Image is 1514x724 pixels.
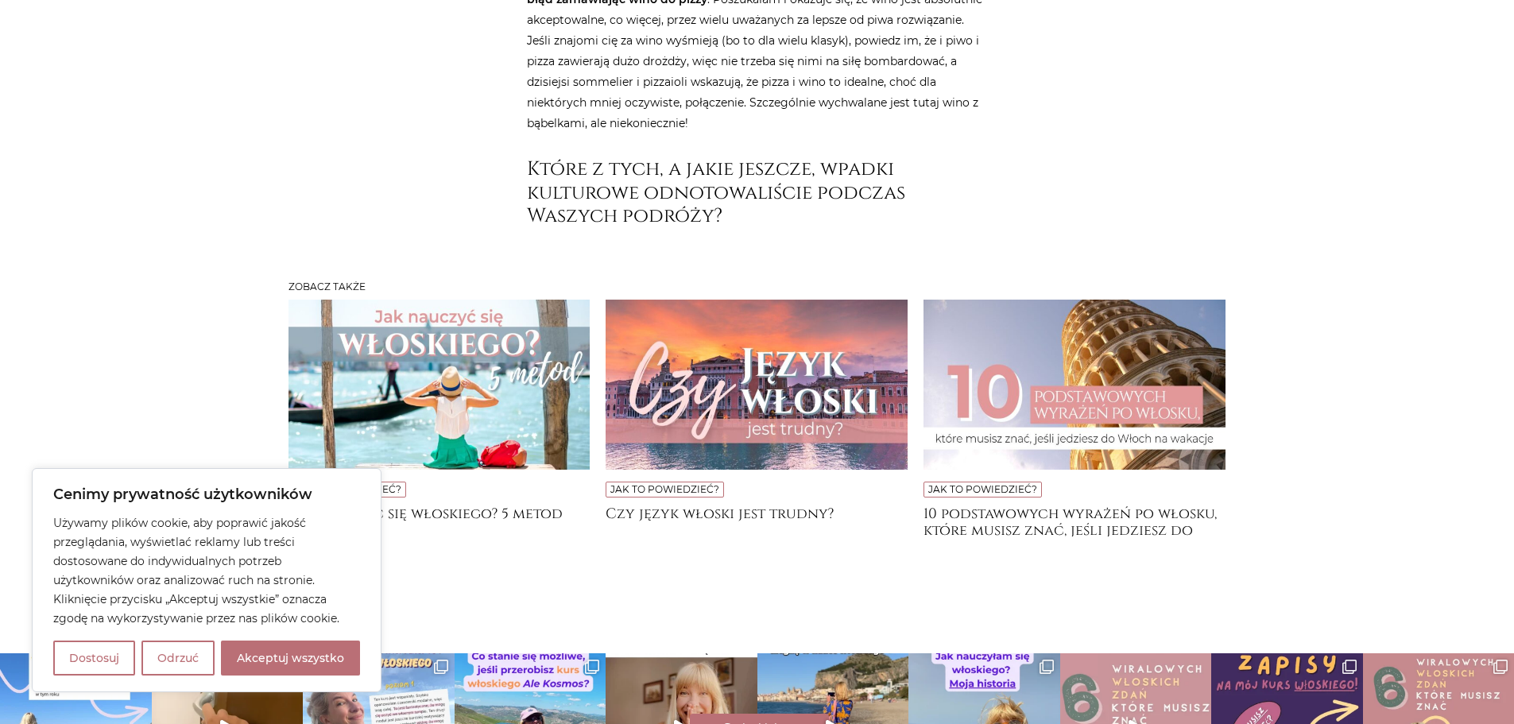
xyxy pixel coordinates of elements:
[141,641,215,676] button: Odrzuć
[53,513,360,628] p: Używamy plików cookie, aby poprawić jakość przeglądania, wyświetlać reklamy lub treści dostosowan...
[610,483,719,495] a: Jak to powiedzieć?
[527,157,988,227] h3: Które z tych, a jakie jeszcze, wpadki kulturowe odnotowaliście podczas Waszych podróży?
[585,660,599,674] svg: Clone
[221,641,360,676] button: Akceptuj wszystko
[924,505,1226,537] a: 10 podstawowych wyrażeń po włosku, które musisz znać, jeśli jedziesz do [GEOGRAPHIC_DATA] na wakacje
[288,281,1226,292] h3: Zobacz także
[928,483,1037,495] a: Jak to powiedzieć?
[434,660,448,674] svg: Clone
[1342,660,1357,674] svg: Clone
[1493,660,1508,674] svg: Clone
[606,505,908,537] a: Czy język włoski jest trudny?
[288,505,590,537] a: Jak nauczyć się włoskiego? 5 metod
[53,641,135,676] button: Dostosuj
[1040,660,1054,674] svg: Clone
[53,485,360,504] p: Cenimy prywatność użytkowników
